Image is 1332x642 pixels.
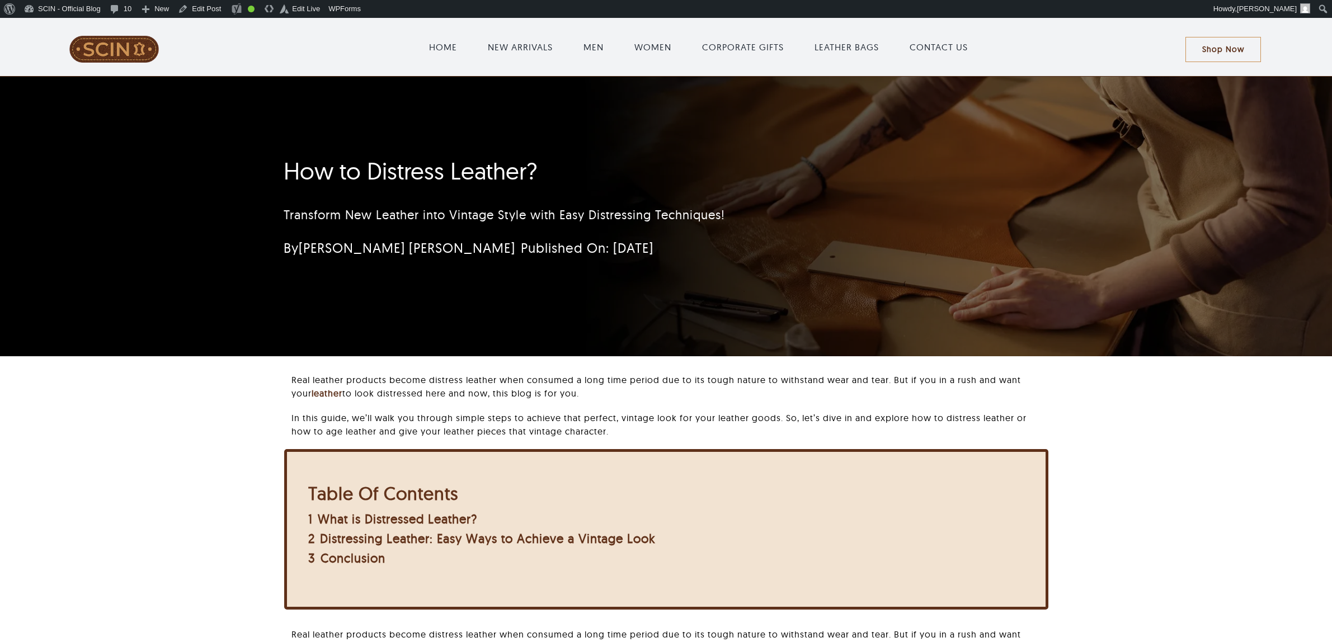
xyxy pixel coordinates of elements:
span: [PERSON_NAME] [1237,4,1297,13]
a: leather [312,388,342,399]
div: Good [248,6,255,12]
a: 2 Distressing Leather: Easy Ways to Achieve a Vintage Look [308,531,656,546]
span: 1 [308,511,313,527]
p: Transform New Leather into Vintage Style with Easy Distressing Techniques! [284,206,915,224]
span: By [284,239,515,256]
span: Conclusion [321,550,385,566]
span: Shop Now [1202,45,1244,54]
span: Published On: [DATE] [521,239,653,256]
a: LEATHER BAGS [815,40,879,54]
nav: Main Menu [211,29,1185,65]
a: HOME [429,40,457,54]
a: NEW ARRIVALS [488,40,553,54]
p: Real leather products become distress leather when consumed a long time period due to its tough n... [291,373,1048,400]
a: MEN [583,40,604,54]
a: Shop Now [1185,37,1261,62]
a: WOMEN [634,40,671,54]
a: 1 What is Distressed Leather? [308,511,477,527]
h1: How to Distress Leather? [284,157,915,185]
span: 3 [308,550,316,566]
p: In this guide, we’ll walk you through simple steps to achieve that perfect, vintage look for your... [291,411,1048,438]
span: What is Distressed Leather? [318,511,477,527]
b: Table Of Contents [308,482,458,504]
a: CORPORATE GIFTS [702,40,784,54]
span: 2 [308,531,315,546]
a: 3 Conclusion [308,550,385,566]
a: [PERSON_NAME] [PERSON_NAME] [299,239,515,256]
span: Distressing Leather: Easy Ways to Achieve a Vintage Look [320,531,656,546]
a: CONTACT US [910,40,968,54]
